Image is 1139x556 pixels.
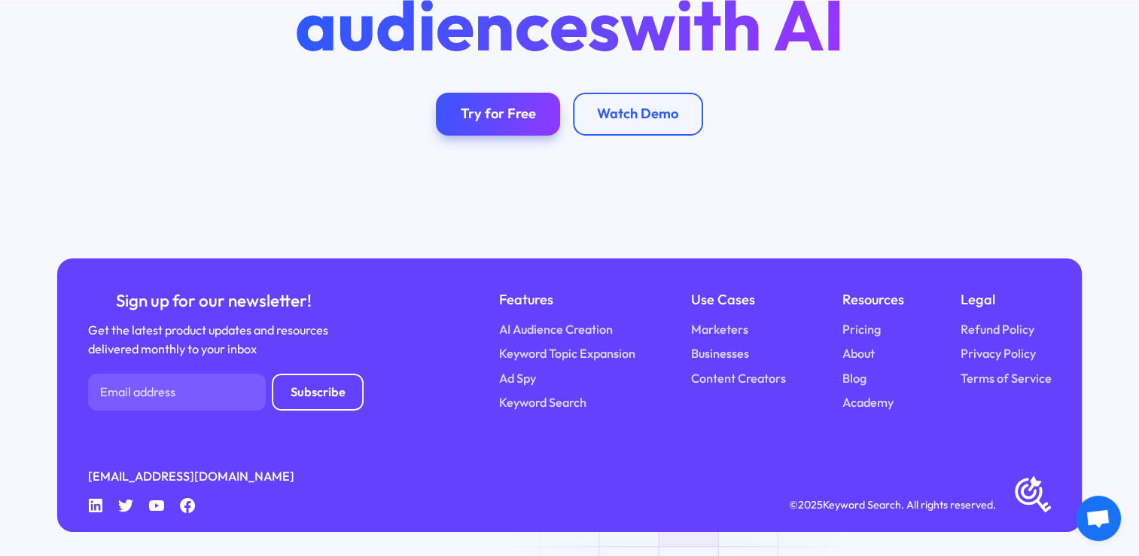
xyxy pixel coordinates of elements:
[1076,496,1121,541] div: Open chat
[88,374,364,411] form: Newsletter Form
[691,320,748,338] a: Marketers
[88,321,340,358] div: Get the latest product updates and resources delivered monthly to your inbox
[436,93,560,136] a: Try for Free
[597,105,678,123] div: Watch Demo
[691,369,786,387] a: Content Creators
[88,374,266,411] input: Email address
[573,93,703,136] a: Watch Demo
[272,374,364,411] input: Subscribe
[842,369,866,387] a: Blog
[691,289,786,311] div: Use Cases
[499,320,613,338] a: AI Audience Creation
[461,105,536,123] div: Try for Free
[499,289,635,311] div: Features
[842,344,875,362] a: About
[842,393,894,411] a: Academy
[842,320,881,338] a: Pricing
[960,369,1051,387] a: Terms of Service
[789,496,996,513] div: © Keyword Search. All rights reserved.
[691,344,749,362] a: Businesses
[499,344,635,362] a: Keyword Topic Expansion
[960,289,1051,311] div: Legal
[960,320,1034,338] a: Refund Policy
[88,467,294,485] a: [EMAIL_ADDRESS][DOMAIN_NAME]
[499,369,536,387] a: Ad Spy
[499,393,586,411] a: Keyword Search
[798,498,823,512] span: 2025
[842,289,904,311] div: Resources
[88,289,340,312] div: Sign up for our newsletter!
[960,344,1035,362] a: Privacy Policy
